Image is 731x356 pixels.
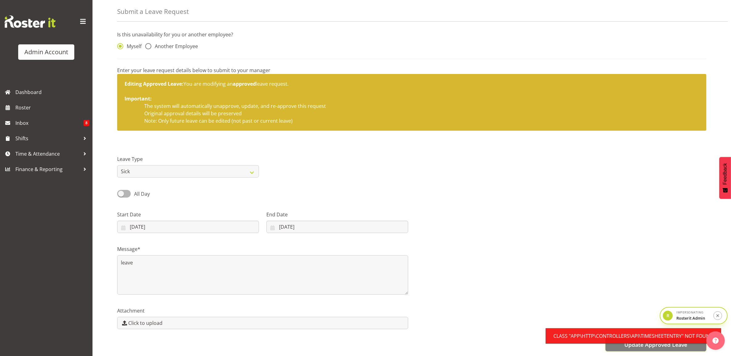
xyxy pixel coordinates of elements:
span: Update Approved Leave [624,341,687,349]
input: Click to select... [266,221,408,233]
button: Stop impersonation [713,311,722,320]
span: Dashboard [15,88,89,97]
span: Another Employee [151,43,198,49]
span: Myself [123,43,142,49]
div: Class "App\Http\Controllers\API\TimesheetEntry" not found [553,332,713,340]
label: Leave Type [117,155,259,163]
span: Feedback [722,163,728,185]
label: Message* [117,245,408,253]
img: Rosterit website logo [5,15,55,28]
span: Roster [15,103,89,112]
button: Update Approved Leave [606,338,706,351]
label: Attachment [117,307,408,314]
strong: approved [233,80,256,87]
label: End Date [266,211,408,218]
span: Finance & Reporting [15,165,80,174]
div: You are modifying an leave request. [125,80,694,125]
li: Original approval details will be preserved [144,110,694,117]
span: Click to upload [128,319,162,327]
img: help-xxl-2.png [713,338,719,344]
strong: Important: [125,95,152,102]
input: Click to select... [117,221,259,233]
div: Admin Account [24,47,68,57]
span: Shifts [15,134,80,143]
strong: Editing Approved Leave: [125,80,183,87]
label: Start Date [117,211,259,218]
p: Enter your leave request details below to submit to your manager [117,67,706,74]
h4: Submit a Leave Request [117,8,189,15]
li: The system will automatically unapprove, update, and re-approve this request [144,102,694,110]
span: Inbox [15,118,84,128]
p: Is this unavailability for you or another employee? [117,31,706,38]
button: Feedback - Show survey [719,157,731,199]
span: 8 [84,120,89,126]
span: All Day [134,190,150,197]
li: Note: Only future leave can be edited (not past or current leave) [144,117,694,125]
span: Time & Attendance [15,149,80,158]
